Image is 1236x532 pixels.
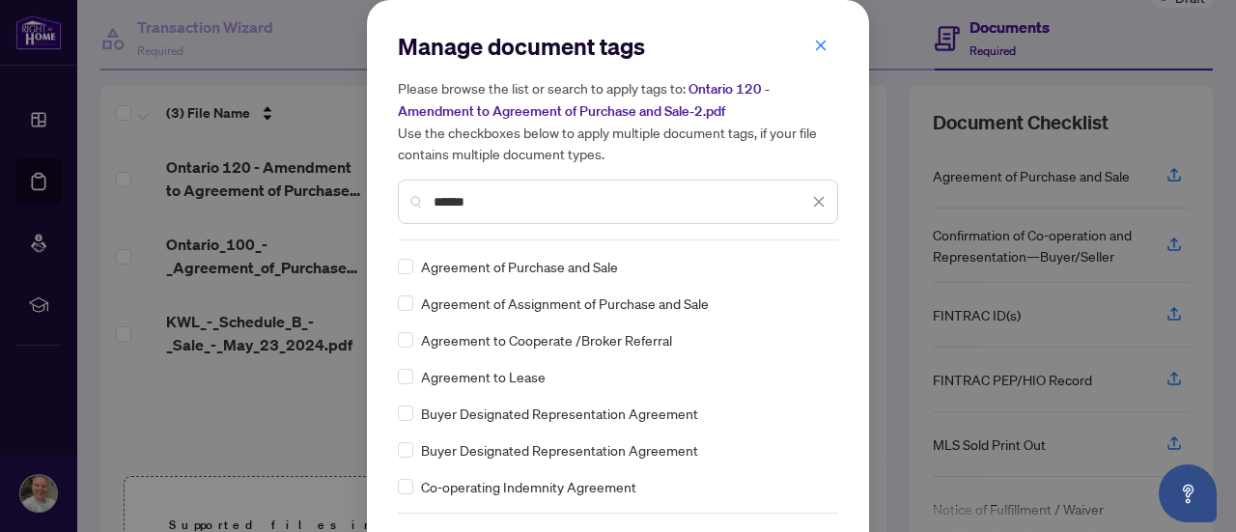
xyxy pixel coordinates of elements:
span: Agreement of Assignment of Purchase and Sale [421,293,709,314]
span: close [814,39,828,52]
span: Agreement of Purchase and Sale [421,256,618,277]
button: Open asap [1159,464,1217,522]
span: Buyer Designated Representation Agreement [421,439,698,461]
span: Agreement to Cooperate /Broker Referral [421,329,672,350]
span: Agreement to Lease [421,366,546,387]
h2: Manage document tags [398,31,838,62]
span: Buyer Designated Representation Agreement [421,403,698,424]
h5: Please browse the list or search to apply tags to: Use the checkboxes below to apply multiple doc... [398,77,838,164]
span: close [812,195,826,209]
span: Co-operating Indemnity Agreement [421,476,636,497]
